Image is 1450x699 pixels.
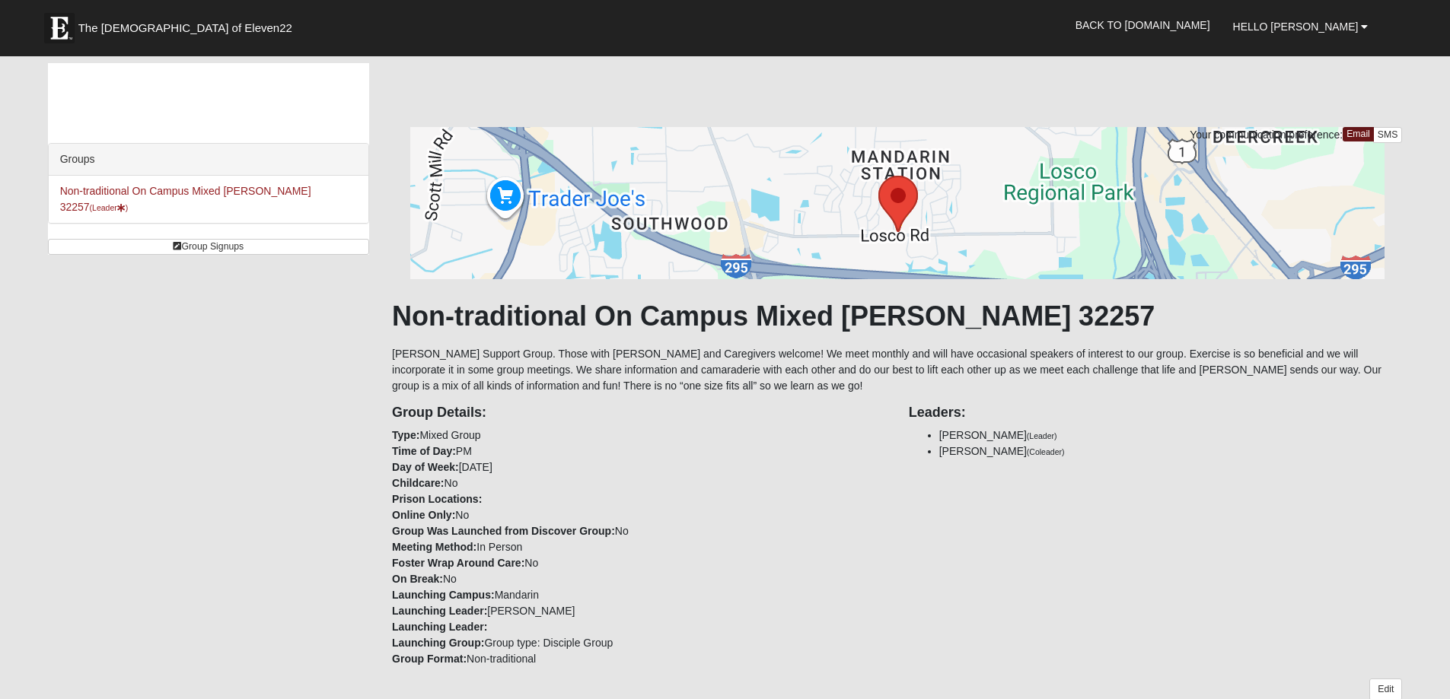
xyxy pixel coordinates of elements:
a: The [DEMOGRAPHIC_DATA] of Eleven22 [37,5,341,43]
strong: Time of Day: [392,445,456,457]
strong: Day of Week: [392,461,459,473]
img: Eleven22 logo [44,13,75,43]
div: Groups [49,144,368,176]
li: [PERSON_NAME] [939,427,1403,443]
span: Hello [PERSON_NAME] [1233,21,1359,33]
strong: Meeting Method: [392,541,476,553]
span: The [DEMOGRAPHIC_DATA] of Eleven22 [78,21,292,36]
small: (Leader) [1027,431,1057,440]
li: [PERSON_NAME] [939,443,1403,459]
h4: Group Details: [392,405,886,421]
span: Your communication preference: [1190,129,1343,141]
h1: Non-traditional On Campus Mixed [PERSON_NAME] 32257 [392,300,1402,332]
strong: Type: [392,429,419,441]
strong: Group Was Launched from Discover Group: [392,525,615,537]
strong: On Break: [392,573,443,585]
div: Mixed Group PM [DATE] No No No In Person No No Mandarin [PERSON_NAME] Group type: Disciple Group ... [381,394,897,667]
strong: Prison Locations: [392,493,482,505]
strong: Foster Wrap Around Care: [392,557,524,569]
strong: Online Only: [392,509,455,521]
a: Non-traditional On Campus Mixed [PERSON_NAME] 32257(Leader) [60,185,311,213]
strong: Launching Leader: [392,605,487,617]
strong: Launching Campus: [392,589,495,601]
strong: Launching Leader: [392,621,487,633]
a: Hello [PERSON_NAME] [1222,8,1380,46]
small: (Leader ) [90,203,129,212]
strong: Childcare: [392,477,444,489]
small: (Coleader) [1027,447,1065,456]
a: SMS [1373,127,1403,143]
a: Back to [DOMAIN_NAME] [1064,6,1222,44]
h4: Leaders: [909,405,1403,421]
a: Group Signups [48,239,369,255]
strong: Launching Group: [392,637,484,649]
strong: Group Format: [392,653,467,665]
a: Email [1343,127,1374,141]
